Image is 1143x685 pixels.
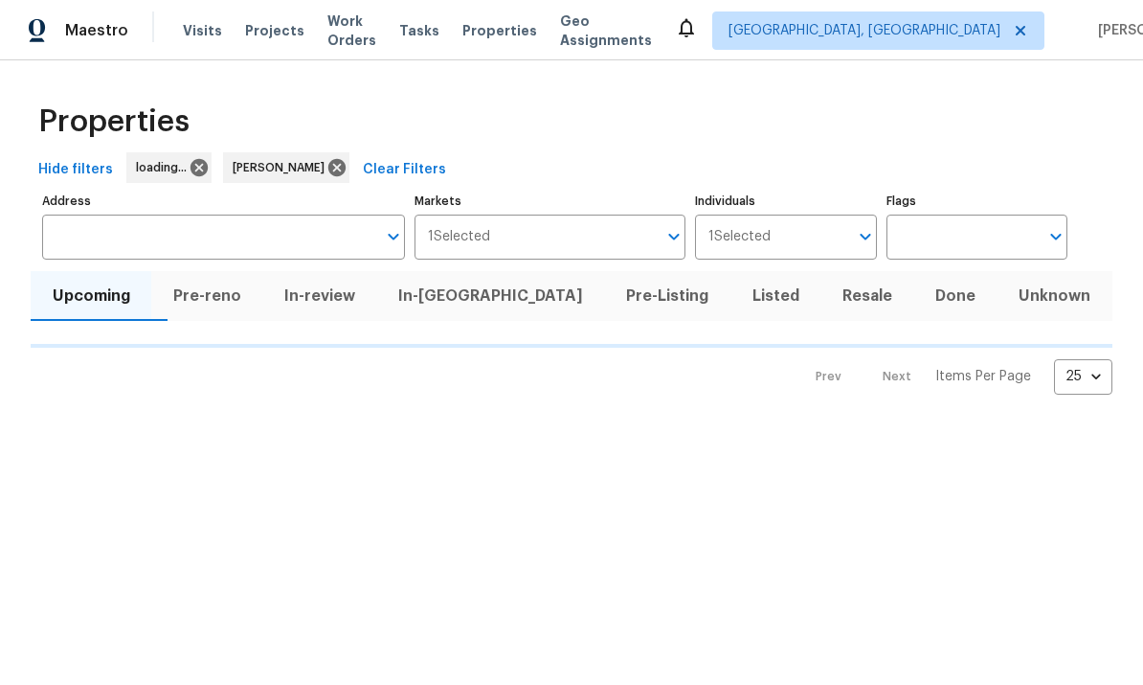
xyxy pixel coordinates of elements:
span: Tasks [399,24,439,37]
button: Open [852,223,879,250]
span: Pre-Listing [616,283,719,309]
span: Maestro [65,21,128,40]
button: Open [380,223,407,250]
label: Address [42,195,405,207]
span: 1 Selected [428,229,490,245]
label: Flags [886,195,1067,207]
span: In-[GEOGRAPHIC_DATA] [389,283,594,309]
div: [PERSON_NAME] [223,152,349,183]
span: Work Orders [327,11,376,50]
span: Geo Assignments [560,11,652,50]
span: Listed [742,283,809,309]
label: Markets [415,195,686,207]
p: Items Per Page [935,367,1031,386]
span: Properties [38,112,190,131]
span: Projects [245,21,304,40]
div: 25 [1054,352,1112,401]
span: Unknown [1009,283,1101,309]
button: Clear Filters [355,152,454,188]
span: Pre-reno [163,283,251,309]
span: Upcoming [42,283,140,309]
span: [PERSON_NAME] [233,158,332,177]
label: Individuals [695,195,876,207]
button: Open [661,223,687,250]
div: loading... [126,152,212,183]
span: In-review [274,283,365,309]
span: Hide filters [38,158,113,182]
button: Open [1042,223,1069,250]
span: Visits [183,21,222,40]
span: Clear Filters [363,158,446,182]
span: [GEOGRAPHIC_DATA], [GEOGRAPHIC_DATA] [728,21,1000,40]
button: Hide filters [31,152,121,188]
span: Done [926,283,986,309]
span: 1 Selected [708,229,771,245]
span: Resale [832,283,902,309]
nav: Pagination Navigation [797,359,1112,395]
span: Properties [462,21,537,40]
span: loading... [136,158,194,177]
